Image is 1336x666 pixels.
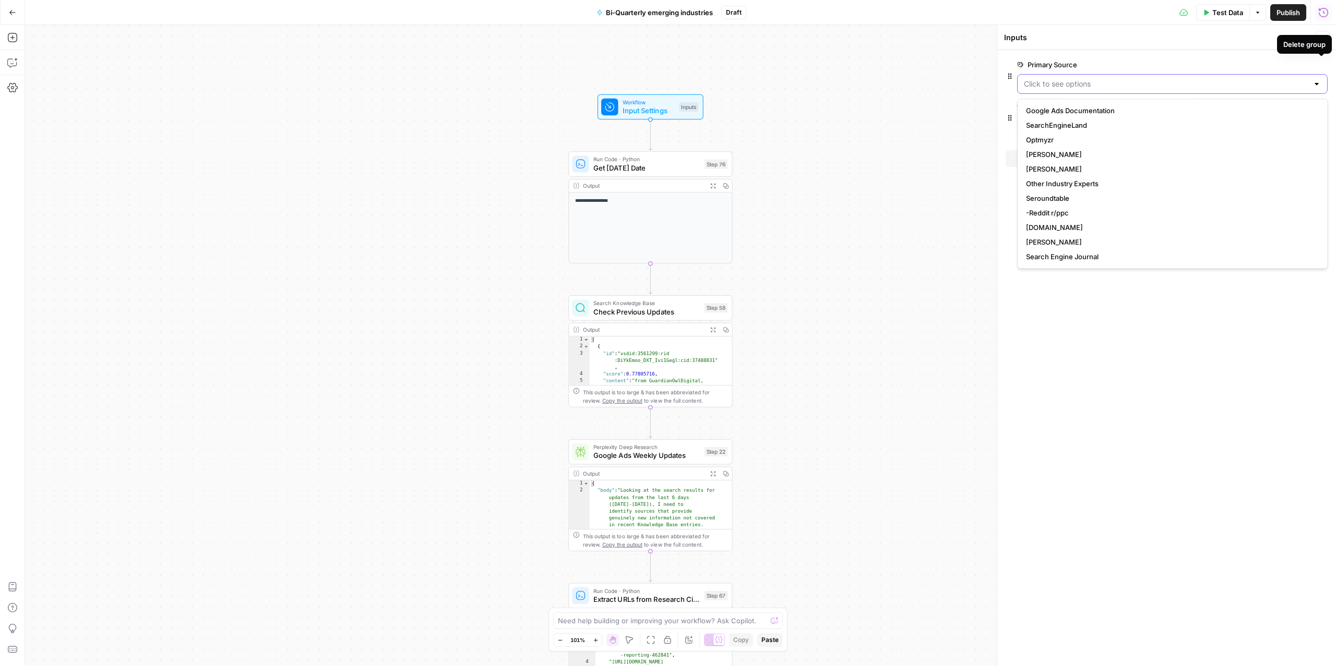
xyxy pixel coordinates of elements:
[568,94,732,120] div: WorkflowInput SettingsInputs
[705,159,728,168] div: Step 76
[583,336,589,343] span: Toggle code folding, rows 1 through 7
[569,480,590,487] div: 1
[1026,178,1315,189] span: Other Industry Experts
[593,163,700,173] span: Get [DATE] Date
[1212,7,1243,18] span: Test Data
[1026,135,1315,145] span: Optmyzr
[1196,4,1249,21] button: Test Data
[569,371,590,378] div: 4
[623,105,675,116] span: Input Settings
[1026,149,1315,160] span: [PERSON_NAME]
[568,439,732,551] div: Perplexity Deep ResearchGoogle Ads Weekly UpdatesStep 22Output{ "body":"Looking at the search res...
[569,336,590,343] div: 1
[569,343,590,350] div: 2
[1026,208,1315,218] span: -Reddit r/ppc
[593,443,700,451] span: Perplexity Deep Research
[1006,150,1310,167] button: Add Field
[583,181,703,190] div: Output
[1026,251,1315,262] span: Search Engine Journal
[602,397,642,404] span: Copy the output
[649,120,652,150] g: Edge from start to step_76
[1026,237,1315,247] span: [PERSON_NAME]
[569,350,590,371] div: 3
[593,306,700,317] span: Check Previous Updates
[1017,59,1269,70] label: Primary Source
[705,303,728,312] div: Step 58
[590,4,719,21] button: Bi-Quarterly emerging industries
[761,635,779,645] span: Paste
[1004,32,1027,43] textarea: Inputs
[705,591,728,600] div: Step 67
[1026,193,1315,203] span: Seroundtable
[583,480,589,487] span: Toggle code folding, rows 1 through 3
[649,552,652,582] g: Edge from step_22 to step_67
[593,155,700,163] span: Run Code · Python
[726,8,742,17] span: Draft
[729,633,753,647] button: Copy
[1026,105,1315,116] span: Google Ads Documentation
[593,587,700,595] span: Run Code · Python
[1026,222,1315,233] span: [DOMAIN_NAME]
[583,469,703,478] div: Output
[583,388,728,405] div: This output is too large & has been abbreviated for review. to view the full content.
[1026,120,1315,130] span: SearchEngineLand
[649,264,652,294] g: Edge from step_76 to step_58
[570,636,585,644] span: 101%
[583,531,728,548] div: This output is too large & has been abbreviated for review. to view the full content.
[1270,4,1306,21] button: Publish
[705,447,728,456] div: Step 22
[583,325,703,334] div: Output
[1024,79,1308,89] input: Click to see options
[606,7,713,18] span: Bi-Quarterly emerging industries
[568,295,732,407] div: Search Knowledge BaseCheck Previous UpdatesStep 58Output[ { "id":"vsdid:3561299:rid :DiYkEmoo_DXT...
[623,98,675,106] span: Workflow
[1283,39,1326,50] div: Delete group
[593,299,700,307] span: Search Knowledge Base
[679,102,699,112] div: Inputs
[649,408,652,438] g: Edge from step_58 to step_22
[583,343,589,350] span: Toggle code folding, rows 2 through 6
[757,633,783,647] button: Paste
[733,635,749,645] span: Copy
[593,450,700,461] span: Google Ads Weekly Updates
[602,541,642,548] span: Copy the output
[593,594,700,604] span: Extract URLs from Research Citations
[1277,7,1300,18] span: Publish
[1026,164,1315,174] span: [PERSON_NAME]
